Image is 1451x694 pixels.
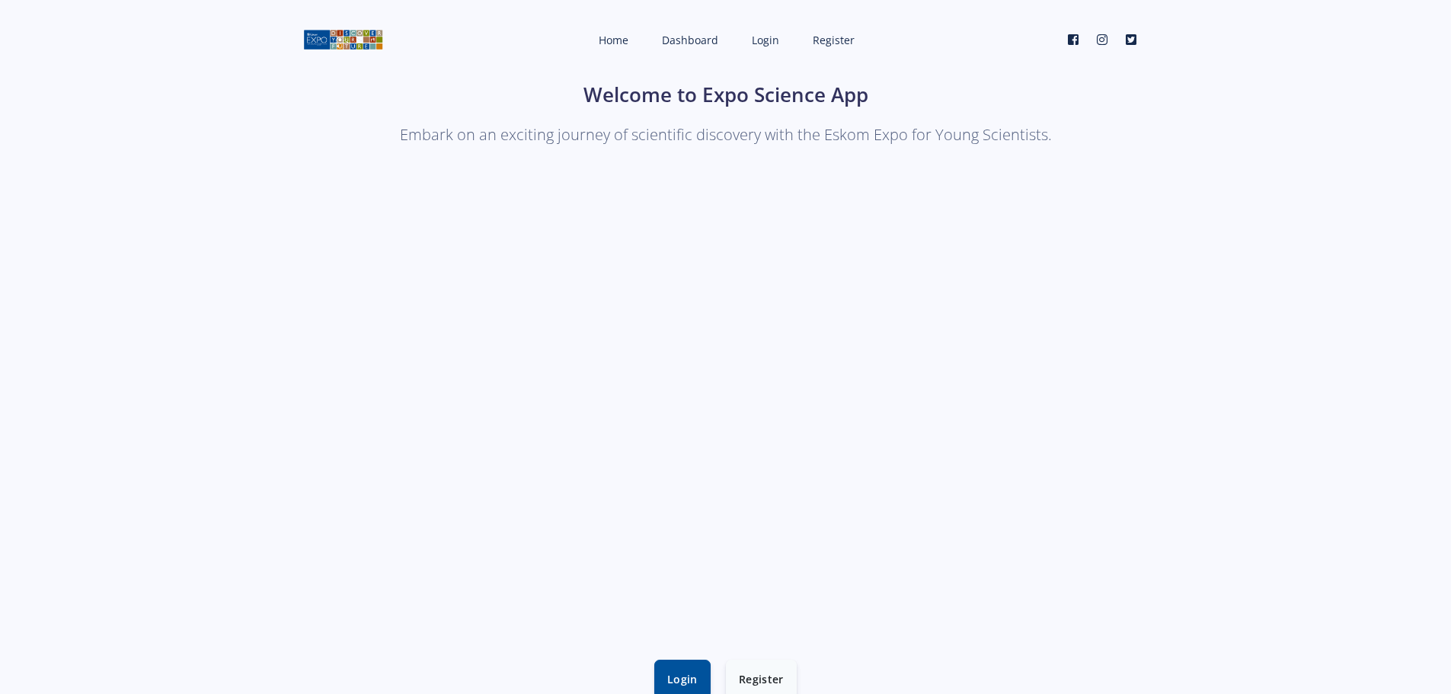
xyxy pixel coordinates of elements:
[583,20,641,60] a: Home
[752,33,779,47] span: Login
[303,122,1149,148] p: Embark on an exciting journey of scientific discovery with the Eskom Expo for Young Scientists.
[599,33,628,47] span: Home
[303,80,1149,110] h1: Welcome to Expo Science App
[647,20,730,60] a: Dashboard
[737,20,791,60] a: Login
[303,28,383,51] img: logo01.png
[797,20,867,60] a: Register
[662,33,718,47] span: Dashboard
[303,166,1149,641] iframe: YouTube video player
[813,33,855,47] span: Register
